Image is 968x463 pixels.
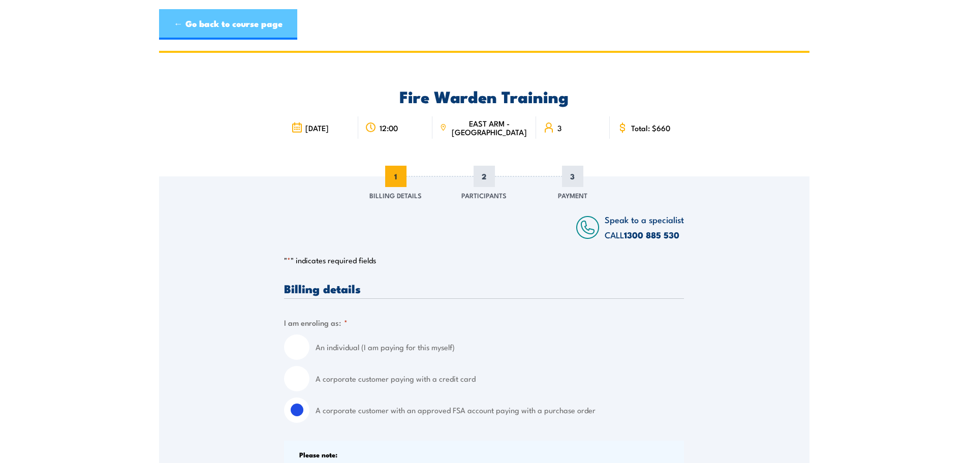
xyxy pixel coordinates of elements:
a: ← Go back to course page [159,9,297,40]
span: [DATE] [305,124,329,132]
legend: I am enroling as: [284,317,348,328]
span: 12:00 [380,124,398,132]
a: 1300 885 530 [624,228,679,241]
span: 2 [474,166,495,187]
span: 1 [385,166,407,187]
label: An individual (I am paying for this myself) [316,334,684,360]
b: Please note: [299,449,337,459]
span: Payment [558,190,587,200]
span: EAST ARM - [GEOGRAPHIC_DATA] [450,119,528,136]
h2: Fire Warden Training [284,89,684,103]
p: " " indicates required fields [284,255,684,265]
span: 3 [557,124,561,132]
h3: Billing details [284,283,684,294]
span: 3 [562,166,583,187]
label: A corporate customer paying with a credit card [316,366,684,391]
span: Speak to a specialist CALL [605,213,684,241]
span: Participants [461,190,507,200]
label: A corporate customer with an approved FSA account paying with a purchase order [316,397,684,423]
span: Billing Details [369,190,422,200]
span: Total: $660 [631,124,670,132]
